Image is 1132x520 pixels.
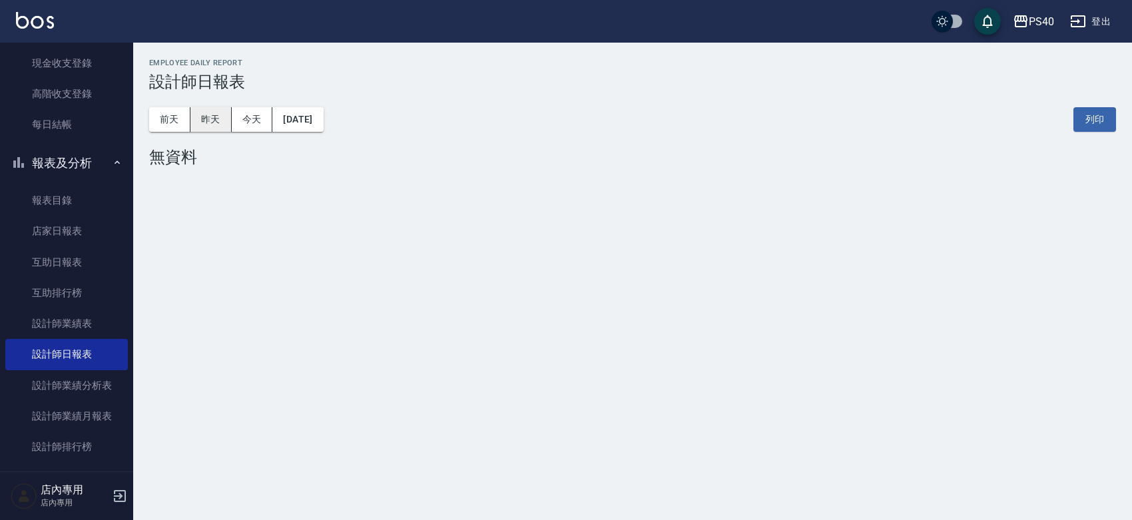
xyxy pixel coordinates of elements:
[149,148,1116,166] div: 無資料
[190,107,232,132] button: 昨天
[149,107,190,132] button: 前天
[1073,107,1116,132] button: 列印
[5,431,128,462] a: 設計師排行榜
[5,401,128,431] a: 設計師業績月報表
[1029,13,1054,30] div: PS40
[1007,8,1059,35] button: PS40
[5,247,128,278] a: 互助日報表
[5,146,128,180] button: 報表及分析
[5,308,128,339] a: 設計師業績表
[11,483,37,509] img: Person
[149,59,1116,67] h2: Employee Daily Report
[5,370,128,401] a: 設計師業績分析表
[41,483,109,497] h5: 店內專用
[5,462,128,493] a: 服務扣項明細表
[16,12,54,29] img: Logo
[149,73,1116,91] h3: 設計師日報表
[5,216,128,246] a: 店家日報表
[5,185,128,216] a: 報表目錄
[232,107,273,132] button: 今天
[272,107,323,132] button: [DATE]
[5,339,128,370] a: 設計師日報表
[1065,9,1116,34] button: 登出
[5,79,128,109] a: 高階收支登錄
[5,278,128,308] a: 互助排行榜
[5,48,128,79] a: 現金收支登錄
[974,8,1001,35] button: save
[41,497,109,509] p: 店內專用
[5,109,128,140] a: 每日結帳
